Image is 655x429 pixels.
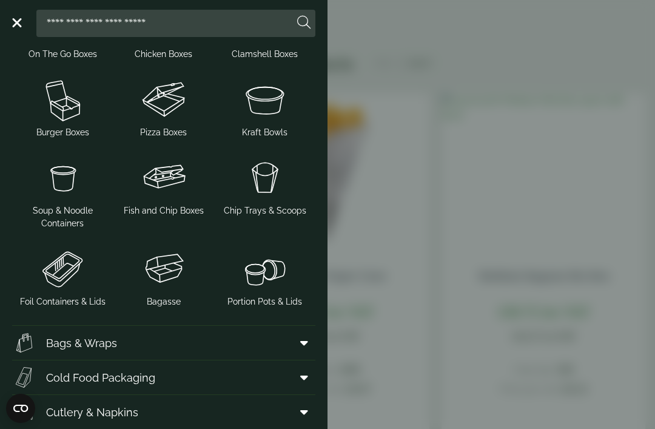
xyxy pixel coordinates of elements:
span: Soup & Noodle Containers [17,204,109,230]
span: Fish and Chip Boxes [124,204,204,217]
span: Cold Food Packaging [46,370,155,386]
a: Chip Trays & Scoops [219,151,311,220]
a: Kraft Bowls [219,73,311,141]
img: Clamshell_box.svg [118,245,210,293]
span: Clamshell Boxes [232,48,298,61]
span: Chicken Boxes [135,48,192,61]
img: Chip_tray.svg [219,154,311,202]
a: Cutlery & Napkins [12,395,315,429]
img: FishNchip_box.svg [118,154,210,202]
span: Pizza Boxes [140,126,187,139]
a: Bags & Wraps [12,326,315,360]
a: Pizza Boxes [118,73,210,141]
span: Cutlery & Napkins [46,404,138,421]
img: PortionPots.svg [219,245,311,293]
a: Bagasse [118,242,210,311]
img: SoupNoodle_container.svg [17,154,109,202]
img: Pizza_boxes.svg [118,75,210,124]
img: Burger_box.svg [17,75,109,124]
span: Foil Containers & Lids [20,296,106,308]
span: Chip Trays & Scoops [224,204,306,217]
span: Burger Boxes [36,126,89,139]
button: Open CMP widget [6,394,35,423]
img: Paper_carriers.svg [12,331,36,355]
span: Portion Pots & Lids [227,296,302,308]
img: Sandwich_box.svg [12,365,36,390]
a: Cold Food Packaging [12,360,315,394]
span: On The Go Boxes [29,48,97,61]
span: Kraft Bowls [242,126,287,139]
span: Bagasse [147,296,181,308]
span: Bags & Wraps [46,335,117,351]
img: Foil_container.svg [17,245,109,293]
a: Burger Boxes [17,73,109,141]
a: Soup & Noodle Containers [17,151,109,232]
a: Fish and Chip Boxes [118,151,210,220]
a: Portion Pots & Lids [219,242,311,311]
a: Foil Containers & Lids [17,242,109,311]
img: SoupNsalad_bowls.svg [219,75,311,124]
